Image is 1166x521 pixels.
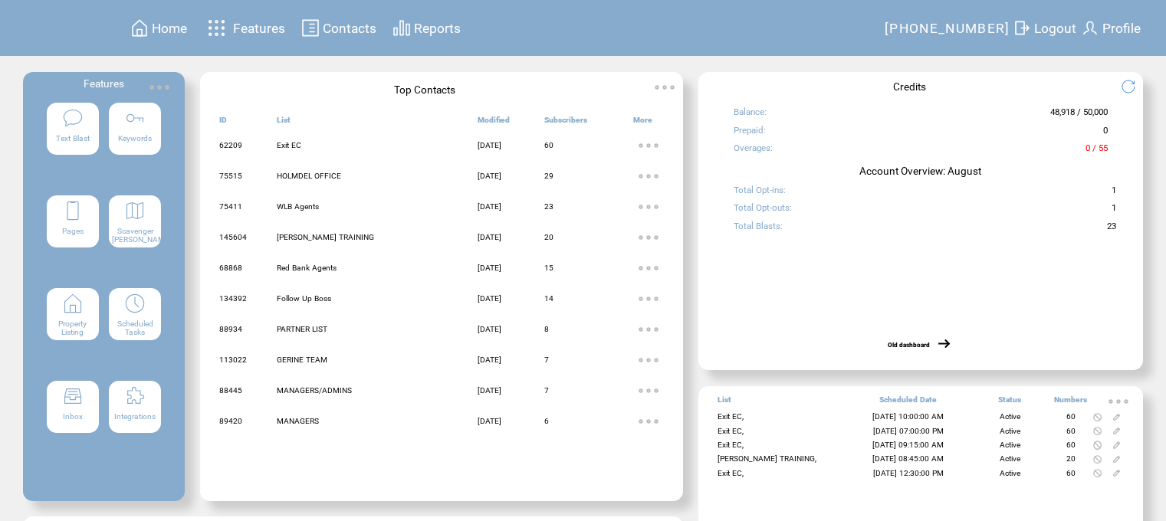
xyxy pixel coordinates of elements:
[152,21,187,36] span: Home
[633,406,664,437] img: ellypsis.svg
[633,222,664,253] img: ellypsis.svg
[128,16,189,40] a: Home
[277,141,301,149] span: Exit EC
[888,341,930,349] a: Old dashboard
[277,233,374,241] span: [PERSON_NAME] TRAINING
[1054,395,1087,411] span: Numbers
[633,130,664,161] img: ellypsis.svg
[633,116,652,131] span: More
[277,417,319,425] span: MANAGERS
[277,356,327,364] span: GERINE TEAM
[1093,413,1102,421] img: notallowed.svg
[301,18,320,38] img: contacts.svg
[478,417,501,425] span: [DATE]
[544,116,587,131] span: Subscribers
[124,200,146,221] img: scavenger.svg
[1093,427,1102,435] img: notallowed.svg
[109,103,161,185] a: Keywords
[201,13,287,43] a: Features
[62,293,84,314] img: property-listing.svg
[544,264,553,272] span: 15
[84,77,124,90] span: Features
[544,233,553,241] span: 20
[885,21,1010,36] span: [PHONE_NUMBER]
[144,72,175,103] img: ellypsis.svg
[277,202,319,211] span: WLB Agents
[47,103,99,185] a: Text Blast
[1000,454,1020,463] span: Active
[1093,469,1102,477] img: notallowed.svg
[478,294,501,303] span: [DATE]
[394,84,455,96] span: Top Contacts
[1050,106,1108,124] span: 48,918 / 50,000
[1066,454,1076,463] span: 20
[219,233,247,241] span: 145604
[1103,125,1108,143] span: 0
[219,325,242,333] span: 88934
[219,294,247,303] span: 134392
[58,319,87,336] span: Property Listing
[1013,18,1031,38] img: exit.svg
[734,221,783,238] span: Total Blasts:
[734,143,773,160] span: Overages:
[1103,386,1134,417] img: ellypsis.svg
[1081,18,1099,38] img: profile.svg
[109,195,161,278] a: Scavenger [PERSON_NAME]
[233,21,285,36] span: Features
[414,21,461,36] span: Reports
[478,202,501,211] span: [DATE]
[893,80,926,93] span: Credits
[873,469,944,477] span: [DATE] 12:30:00 PM
[1000,469,1020,477] span: Active
[1093,441,1102,449] img: notallowed.svg
[299,16,379,40] a: Contacts
[649,72,680,103] img: ellypsis.svg
[544,386,549,395] span: 7
[1086,143,1108,160] span: 0 / 55
[124,293,146,314] img: scheduled-tasks.svg
[1079,16,1143,40] a: Profile
[1066,441,1076,449] span: 60
[1112,469,1121,477] img: edit.svg
[734,106,767,124] span: Balance:
[633,283,664,314] img: ellypsis.svg
[544,172,553,180] span: 29
[109,288,161,371] a: Scheduled Tasks
[63,412,83,421] span: Inbox
[633,314,664,345] img: ellypsis.svg
[633,253,664,283] img: ellypsis.svg
[478,141,501,149] span: [DATE]
[390,16,463,40] a: Reports
[277,116,291,131] span: List
[998,395,1021,411] span: Status
[734,125,766,143] span: Prepaid:
[1102,21,1141,36] span: Profile
[219,202,242,211] span: 75411
[478,233,501,241] span: [DATE]
[1112,202,1116,220] span: 1
[544,417,549,425] span: 6
[633,161,664,192] img: ellypsis.svg
[1000,427,1020,435] span: Active
[1112,455,1121,464] img: edit.svg
[1010,16,1079,40] a: Logout
[219,417,242,425] span: 89420
[872,441,944,449] span: [DATE] 09:15:00 AM
[718,441,744,449] span: Exit EC,
[633,345,664,375] img: ellypsis.svg
[478,172,501,180] span: [DATE]
[124,107,146,129] img: keywords.svg
[62,227,84,235] span: Pages
[1000,412,1020,421] span: Active
[62,385,84,407] img: inbox.svg
[718,454,816,463] span: [PERSON_NAME] TRAINING,
[47,381,99,464] a: Inbox
[633,192,664,222] img: ellypsis.svg
[873,427,944,435] span: [DATE] 07:00:00 PM
[392,18,411,38] img: chart.svg
[1000,441,1020,449] span: Active
[277,264,337,272] span: Red Bank Agents
[718,412,744,421] span: Exit EC,
[1107,221,1116,238] span: 23
[544,325,549,333] span: 8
